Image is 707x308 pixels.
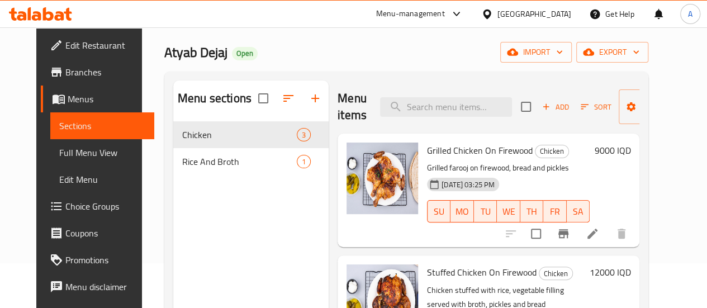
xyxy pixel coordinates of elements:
[455,203,469,220] span: MO
[540,101,571,113] span: Add
[50,166,154,193] a: Edit Menu
[538,98,573,116] span: Add item
[59,146,145,159] span: Full Menu View
[501,203,515,220] span: WE
[500,42,572,63] button: import
[232,49,258,58] span: Open
[437,179,499,190] span: [DATE] 03:25 PM
[571,203,585,220] span: SA
[68,92,145,106] span: Menus
[514,95,538,119] span: Select section
[65,200,145,213] span: Choice Groups
[65,65,145,79] span: Branches
[427,142,533,159] span: Grilled Chicken On Firewood
[509,45,563,59] span: import
[586,227,599,240] a: Edit menu item
[628,93,685,121] span: Manage items
[178,90,252,107] h2: Menu sections
[535,145,568,158] span: Chicken
[543,200,566,222] button: FR
[538,98,573,116] button: Add
[297,128,311,141] div: items
[41,59,154,86] a: Branches
[173,117,329,179] nav: Menu sections
[297,157,310,167] span: 1
[688,8,692,20] span: A
[50,112,154,139] a: Sections
[65,226,145,240] span: Coupons
[41,247,154,273] a: Promotions
[65,280,145,293] span: Menu disclaimer
[573,98,619,116] span: Sort items
[589,264,630,280] h6: 12000 IQD
[567,200,590,222] button: SA
[581,101,611,113] span: Sort
[535,145,569,158] div: Chicken
[478,203,492,220] span: TU
[164,40,227,65] span: Atyab Dejaj
[608,220,635,247] button: delete
[432,203,446,220] span: SU
[59,119,145,132] span: Sections
[450,200,473,222] button: MO
[347,143,418,214] img: Grilled Chicken On Firewood
[594,143,630,158] h6: 9000 IQD
[41,86,154,112] a: Menus
[525,203,539,220] span: TH
[59,173,145,186] span: Edit Menu
[338,90,367,124] h2: Menu items
[548,203,562,220] span: FR
[576,42,648,63] button: export
[65,253,145,267] span: Promotions
[41,220,154,247] a: Coupons
[474,200,497,222] button: TU
[585,45,639,59] span: export
[497,200,520,222] button: WE
[173,121,329,148] div: Chicken3
[41,193,154,220] a: Choice Groups
[427,264,537,281] span: Stuffed Chicken On Firewood
[497,8,571,20] div: [GEOGRAPHIC_DATA]
[427,161,590,175] p: Grilled farooj on firewood, bread and pickles
[578,98,614,116] button: Sort
[182,155,297,168] span: Rice And Broth
[297,130,310,140] span: 3
[41,32,154,59] a: Edit Restaurant
[427,200,450,222] button: SU
[182,128,297,141] span: Chicken
[520,200,543,222] button: TH
[173,148,329,175] div: Rice And Broth1
[550,220,577,247] button: Branch-specific-item
[380,97,512,117] input: search
[619,89,694,124] button: Manage items
[252,87,275,110] span: Select all sections
[50,139,154,166] a: Full Menu View
[539,267,572,280] span: Chicken
[65,39,145,52] span: Edit Restaurant
[376,7,445,21] div: Menu-management
[302,85,329,112] button: Add section
[539,267,573,280] div: Chicken
[41,273,154,300] a: Menu disclaimer
[524,222,548,245] span: Select to update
